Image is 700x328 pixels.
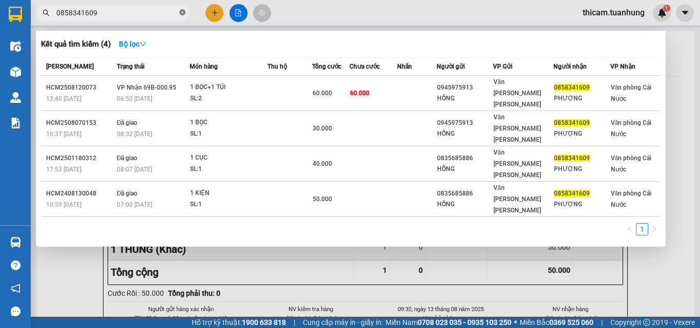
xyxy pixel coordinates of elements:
div: PHƯỢNG [554,128,609,139]
img: logo-vxr [9,7,22,22]
span: 60.000 [350,90,369,97]
span: Nhãn [397,63,412,70]
span: message [11,307,20,316]
div: 1 BỌC [190,117,267,128]
span: Người nhận [553,63,587,70]
span: 40.000 [313,160,332,167]
span: 0858341609 [554,190,590,197]
span: Trạng thái [117,63,145,70]
b: GỬI : Văn phòng Cái Nước [5,64,172,81]
div: 1 CỤC [190,152,267,164]
div: SL: 1 [190,199,267,210]
a: 1 [636,224,648,235]
div: 0835685886 [437,188,492,199]
div: 1 BỌC+1 TÚI [190,82,267,93]
span: search [43,9,50,16]
button: Bộ lọcdown [111,36,155,52]
span: Đã giao [117,190,138,197]
div: HỒNG [437,128,492,139]
b: [PERSON_NAME] [59,7,145,19]
span: 07:00 [DATE] [117,201,152,208]
div: SL: 2 [190,93,267,104]
span: 08:32 [DATE] [117,130,152,138]
span: Người gửi [437,63,465,70]
img: solution-icon [10,118,21,128]
div: HCM2408130048 [46,188,114,199]
div: HỒNG [437,199,492,210]
img: warehouse-icon [10,41,21,52]
span: Văn [PERSON_NAME] [PERSON_NAME] [493,78,541,108]
span: 60.000 [313,90,332,97]
h3: Kết quả tìm kiếm ( 4 ) [41,39,111,50]
strong: Bộ lọc [119,40,147,48]
span: Đã giao [117,119,138,126]
span: 06:50 [DATE] [117,95,152,102]
span: 0858341609 [554,84,590,91]
div: PHƯỢNG [554,93,609,104]
span: left [627,226,633,232]
span: 30.000 [313,125,332,132]
span: Văn phòng Cái Nước [611,155,652,173]
div: 0835685886 [437,153,492,164]
li: 85 [PERSON_NAME] [5,23,195,35]
span: phone [59,37,67,46]
span: close-circle [179,8,186,18]
span: [PERSON_NAME] [46,63,94,70]
span: VP Nhận 69B-000.95 [117,84,176,91]
span: right [651,226,657,232]
span: 12:40 [DATE] [46,95,81,102]
div: HCM2501180312 [46,153,114,164]
span: Thu hộ [267,63,287,70]
span: Văn [PERSON_NAME] [PERSON_NAME] [493,114,541,143]
span: VP Nhận [610,63,635,70]
span: Văn [PERSON_NAME] [PERSON_NAME] [493,149,541,179]
span: notification [11,283,20,293]
img: warehouse-icon [10,92,21,103]
img: warehouse-icon [10,67,21,77]
img: warehouse-icon [10,237,21,248]
span: VP Gửi [493,63,512,70]
li: 1 [636,223,648,235]
div: HỒNG [437,93,492,104]
span: Đã giao [117,155,138,162]
div: HCM2508120073 [46,82,114,93]
div: HỒNG [437,164,492,174]
button: right [648,223,661,235]
div: PHƯỢNG [554,164,609,174]
input: Tìm tên, số ĐT hoặc mã đơn [56,7,177,18]
span: down [139,40,147,48]
div: 0945975913 [437,118,492,128]
span: environment [59,25,67,33]
span: Văn phòng Cái Nước [611,119,652,138]
span: Văn [PERSON_NAME] [PERSON_NAME] [493,184,541,214]
span: Văn phòng Cái Nước [611,190,652,208]
div: SL: 1 [190,128,267,140]
span: 0858341609 [554,155,590,162]
span: Văn phòng Cái Nước [611,84,652,102]
button: left [624,223,636,235]
span: 17:53 [DATE] [46,166,81,173]
div: SL: 1 [190,164,267,175]
span: close-circle [179,9,186,15]
span: 10:59 [DATE] [46,201,81,208]
span: 08:07 [DATE] [117,166,152,173]
span: Món hàng [190,63,218,70]
span: 16:37 [DATE] [46,130,81,138]
span: Chưa cước [349,63,380,70]
li: Previous Page [624,223,636,235]
li: 02839.63.63.63 [5,35,195,48]
span: question-circle [11,260,20,270]
div: HCM2508070153 [46,118,114,128]
div: 0945975913 [437,82,492,93]
span: 0858341609 [554,119,590,126]
div: PHƯỢNG [554,199,609,210]
div: 1 KIỆN [190,188,267,199]
li: Next Page [648,223,661,235]
span: 50.000 [313,195,332,203]
span: Tổng cước [312,63,341,70]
